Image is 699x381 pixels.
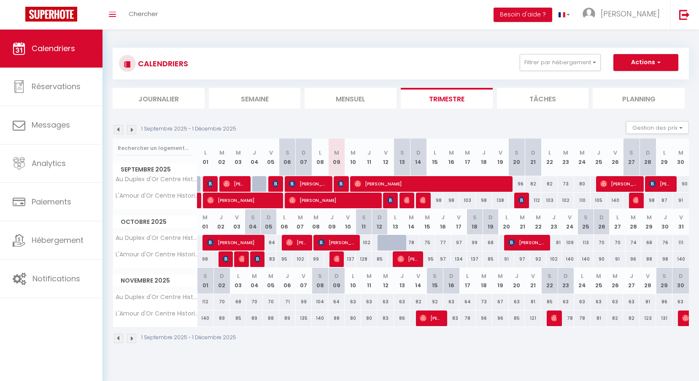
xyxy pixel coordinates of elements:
[499,209,515,235] th: 20
[515,272,518,280] abbr: J
[367,149,371,157] abbr: J
[409,213,414,221] abbr: M
[207,176,213,192] span: [PERSON_NAME]
[296,139,312,176] th: 07
[420,310,442,326] span: [PERSON_NAME]
[237,272,240,280] abbr: L
[626,235,642,250] div: 74
[354,176,508,192] span: [PERSON_NAME]
[610,251,626,267] div: 91
[546,251,562,267] div: 102
[251,213,255,221] abbr: S
[531,272,535,280] abbr: V
[197,251,213,267] div: 98
[505,213,508,221] abbr: L
[114,176,199,182] span: Au Duplex d'Or Centre Historique
[261,251,277,267] div: 83
[492,193,509,208] div: 138
[600,176,639,192] span: [PERSON_NAME]
[525,268,541,294] th: 21
[32,196,71,207] span: Paiements
[113,88,205,109] li: Journalier
[318,234,356,250] span: [PERSON_NAME]
[361,139,378,176] th: 11
[338,176,343,192] span: [PERSON_NAME]
[656,139,672,176] th: 29
[276,251,292,267] div: 95
[209,88,301,109] li: Semaine
[239,251,244,267] span: [PERSON_NAME]
[403,209,419,235] th: 14
[584,213,588,221] abbr: S
[433,272,437,280] abbr: S
[207,234,262,250] span: [PERSON_NAME]
[467,235,483,250] div: 99
[641,235,657,250] div: 68
[664,213,667,221] abbr: J
[308,251,324,267] div: 99
[530,209,546,235] th: 22
[649,176,671,192] span: [PERSON_NAME]
[400,149,404,157] abbr: S
[630,272,633,280] abbr: J
[435,251,451,267] div: 97
[679,213,683,221] abbr: V
[441,213,445,221] abbr: J
[574,139,591,176] th: 24
[113,216,197,228] span: Octobre 2025
[459,268,476,294] th: 17
[388,209,404,235] th: 13
[548,149,551,157] abbr: L
[483,251,499,267] div: 85
[672,176,689,192] div: 90
[279,268,296,294] th: 06
[330,213,334,221] abbr: J
[114,235,199,241] span: Au Duplex d'Or Centre Historique
[292,251,308,267] div: 102
[601,8,660,19] span: [PERSON_NAME]
[476,268,492,294] th: 18
[219,149,224,157] abbr: M
[678,149,683,157] abbr: M
[361,268,378,294] th: 11
[494,8,552,22] button: Besoin d'aide ?
[449,149,454,157] abbr: M
[449,272,453,280] abbr: D
[574,176,591,192] div: 80
[32,235,84,245] span: Hébergement
[548,272,551,280] abbr: S
[467,251,483,267] div: 137
[647,213,652,221] abbr: M
[594,209,610,235] th: 26
[372,251,388,267] div: 85
[129,9,158,18] span: Chercher
[32,43,75,54] span: Calendriers
[443,139,459,176] th: 16
[223,176,245,192] span: [PERSON_NAME]
[591,139,607,176] th: 25
[403,235,419,250] div: 78
[401,88,493,109] li: Trimestre
[419,235,435,250] div: 75
[404,192,409,208] span: [PERSON_NAME]
[302,272,305,280] abbr: V
[551,310,556,326] span: [PERSON_NAME]
[525,176,541,192] div: 82
[113,163,197,176] span: Septembre 2025
[202,213,208,221] abbr: M
[324,209,340,235] th: 09
[230,139,246,176] th: 03
[213,209,229,235] th: 02
[583,8,595,20] img: ...
[25,7,77,22] img: Super Booking
[213,268,230,294] th: 02
[435,209,451,235] th: 16
[136,54,188,73] h3: CALENDRIERS
[616,213,619,221] abbr: L
[419,251,435,267] div: 95
[340,209,356,235] th: 10
[499,251,515,267] div: 91
[443,193,459,208] div: 98
[514,209,530,235] th: 21
[509,139,525,176] th: 20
